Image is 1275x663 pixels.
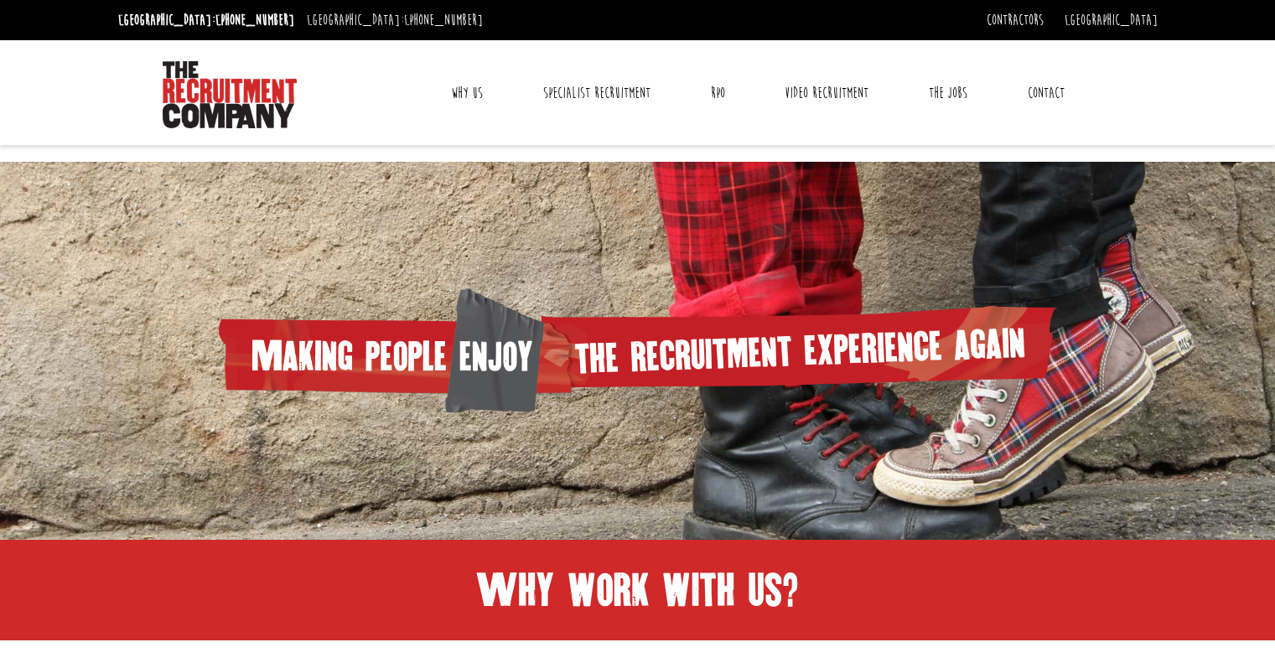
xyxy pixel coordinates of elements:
h1: Why work with us? [118,565,1158,615]
img: The Recruitment Company [163,61,297,128]
li: [GEOGRAPHIC_DATA]: [114,7,298,34]
a: [PHONE_NUMBER] [215,11,294,29]
a: [GEOGRAPHIC_DATA] [1065,11,1158,29]
a: Contact [1015,72,1077,114]
a: RPO [698,72,738,114]
a: Specialist Recruitment [531,72,663,114]
a: Contractors [987,11,1044,29]
a: Video Recruitment [772,72,881,114]
img: homepage-heading.png [219,288,1057,413]
li: [GEOGRAPHIC_DATA]: [303,7,487,34]
a: [PHONE_NUMBER] [404,11,483,29]
a: The Jobs [916,72,980,114]
a: Why Us [438,72,495,114]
